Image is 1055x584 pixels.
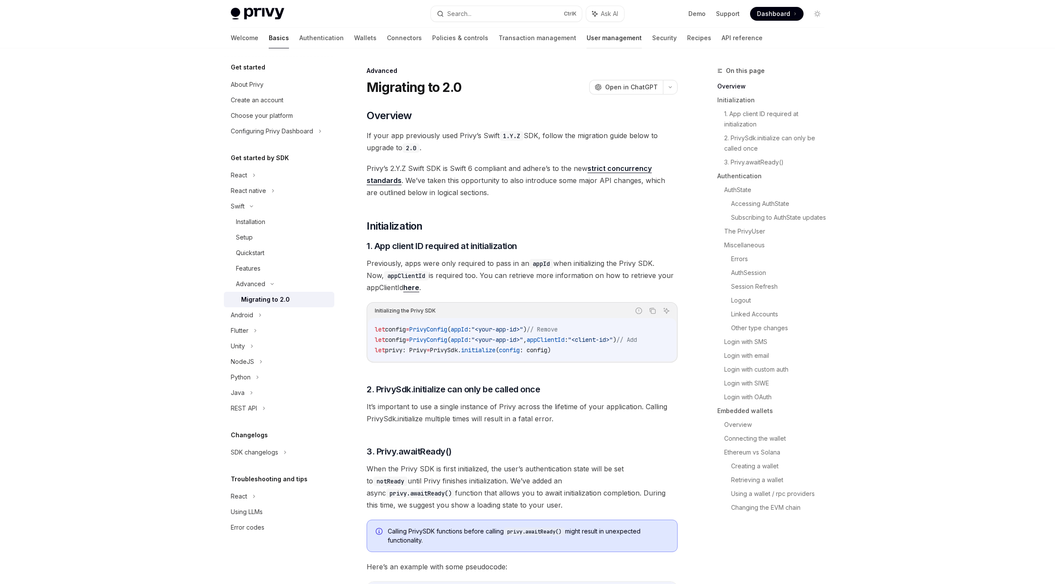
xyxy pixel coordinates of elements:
[724,432,831,445] a: Connecting the wallet
[224,261,334,276] a: Features
[367,129,678,154] span: If your app previously used Privy’s Swift SDK, follow the migration guide below to upgrade to .
[430,346,461,354] span: PrivySdk.
[402,143,420,153] code: 2.0
[529,259,553,268] code: appId
[367,66,678,75] div: Advanced
[731,280,831,294] a: Session Refresh
[375,305,436,316] div: Initializing the Privy SDK
[717,93,831,107] a: Initialization
[384,271,429,281] code: appClientId
[231,474,308,484] h5: Troubleshooting and tips
[471,336,523,344] span: "<your-app-id>"
[231,341,245,351] div: Unity
[757,9,790,18] span: Dashboard
[224,520,334,535] a: Error codes
[231,186,266,196] div: React native
[731,252,831,266] a: Errors
[447,9,471,19] div: Search...
[605,83,658,92] span: Open in ChatGPT
[523,325,527,333] span: )
[731,197,831,211] a: Accessing AuthState
[236,248,264,258] div: Quickstart
[385,325,406,333] span: config
[299,28,344,48] a: Authentication
[527,336,565,344] span: appClientId
[231,95,283,105] div: Create an account
[731,266,831,280] a: AuthSession
[461,346,496,354] span: initialize
[409,325,447,333] span: PrivyConfig
[447,336,451,344] span: (
[231,522,264,533] div: Error codes
[224,292,334,307] a: Migrating to 2.0
[231,372,251,382] div: Python
[616,336,637,344] span: // Add
[231,28,258,48] a: Welcome
[367,445,452,458] span: 3. Privy.awaitReady()
[231,201,245,212] div: Swift
[387,28,422,48] a: Connectors
[731,211,831,224] a: Subscribing to AuthState updates
[717,169,831,183] a: Authentication
[731,459,831,473] a: Creating a wallet
[224,230,334,245] a: Setup
[724,107,831,131] a: 1. App client ID required at initialization
[565,336,568,344] span: :
[451,336,468,344] span: appId
[431,6,582,22] button: Search...CtrlK
[716,9,740,18] a: Support
[724,335,831,349] a: Login with SMS
[354,28,377,48] a: Wallets
[722,28,763,48] a: API reference
[367,383,540,395] span: 2. PrivySdk.initialize can only be called once
[724,224,831,238] a: The PrivyUser
[231,447,278,458] div: SDK changelogs
[231,126,313,136] div: Configuring Privy Dashboard
[731,321,831,335] a: Other type changes
[724,238,831,252] a: Miscellaneous
[731,487,831,501] a: Using a wallet / rpc providers
[724,349,831,363] a: Login with email
[375,336,385,344] span: let
[231,357,254,367] div: NodeJS
[726,66,765,76] span: On this page
[406,325,409,333] span: =
[568,336,613,344] span: "<client-id>"
[375,325,385,333] span: let
[231,491,247,502] div: React
[367,219,423,233] span: Initialization
[810,7,824,21] button: Toggle dark mode
[471,325,523,333] span: "<your-app-id>"
[367,257,678,294] span: Previously, apps were only required to pass in an when initializing the Privy SDK. Now, is requir...
[231,325,248,336] div: Flutter
[717,79,831,93] a: Overview
[231,403,257,414] div: REST API
[496,346,499,354] span: (
[367,162,678,199] span: Privy’s 2.Y.Z Swift SDK is Swift 6 compliant and adhere’s to the new . We’ve taken this opportuni...
[367,463,678,511] span: When the Privy SDK is first initialized, the user’s authentication state will be set to until Pri...
[427,346,430,354] span: =
[731,473,831,487] a: Retrieving a wallet
[231,430,268,440] h5: Changelogs
[447,325,451,333] span: (
[231,62,265,73] h5: Get started
[406,336,409,344] span: =
[724,363,831,376] a: Login with custom auth
[231,79,264,90] div: About Privy
[269,28,289,48] a: Basics
[451,325,468,333] span: appId
[724,155,831,169] a: 3. Privy.awaitReady()
[724,418,831,432] a: Overview
[499,346,520,354] span: config
[661,305,672,316] button: Ask AI
[231,170,247,180] div: React
[586,6,624,22] button: Ask AI
[236,217,265,227] div: Installation
[724,131,831,155] a: 2. PrivySdk.initialize can only be called once
[717,404,831,418] a: Embedded wallets
[499,28,576,48] a: Transaction management
[224,214,334,230] a: Installation
[688,9,706,18] a: Demo
[224,92,334,108] a: Create an account
[224,245,334,261] a: Quickstart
